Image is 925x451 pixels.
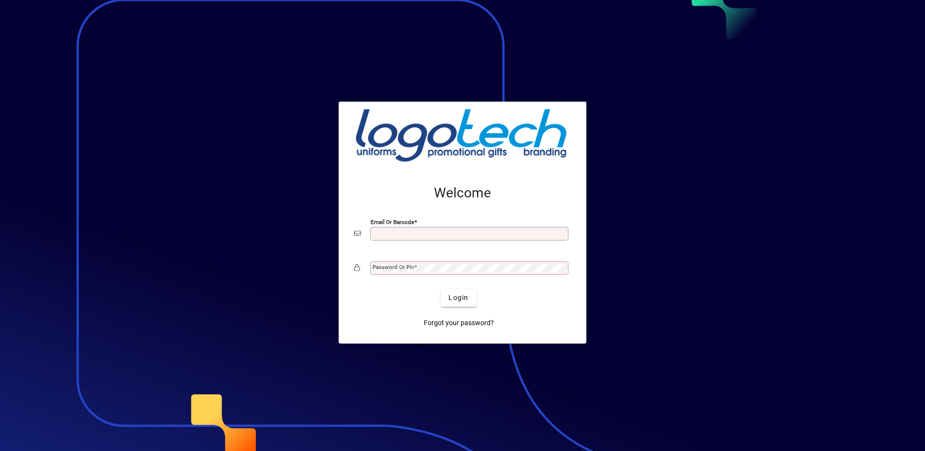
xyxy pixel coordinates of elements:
[371,218,414,225] mat-label: Email or Barcode
[420,315,498,332] a: Forgot your password?
[354,185,571,201] h2: Welcome
[441,289,476,307] button: Login
[448,293,468,303] span: Login
[424,318,494,328] span: Forgot your password?
[373,264,414,271] mat-label: Password or Pin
